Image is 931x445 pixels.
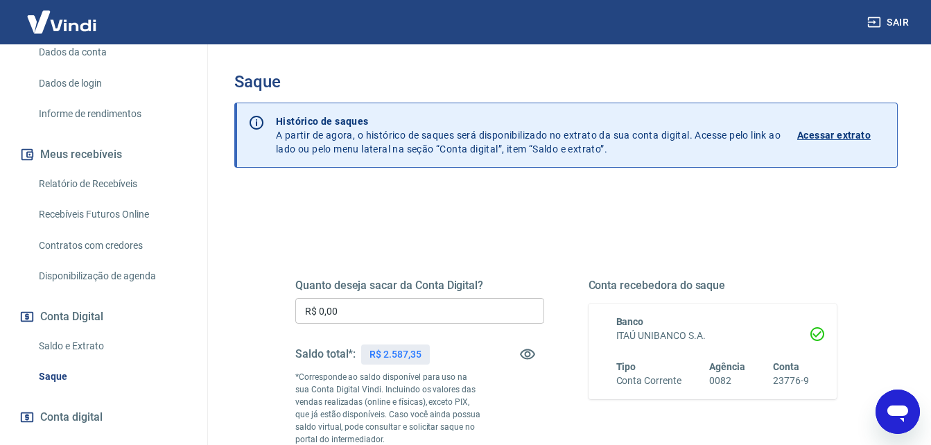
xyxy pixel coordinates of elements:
[616,361,636,372] span: Tipo
[773,361,799,372] span: Conta
[276,114,781,156] p: A partir de agora, o histórico de saques será disponibilizado no extrato da sua conta digital. Ac...
[17,402,191,433] a: Conta digital
[33,332,191,360] a: Saldo e Extrato
[33,38,191,67] a: Dados da conta
[295,279,544,293] h5: Quanto deseja sacar da Conta Digital?
[709,361,745,372] span: Agência
[369,347,421,362] p: R$ 2.587,35
[616,329,810,343] h6: ITAÚ UNIBANCO S.A.
[33,100,191,128] a: Informe de rendimentos
[33,363,191,391] a: Saque
[40,408,103,427] span: Conta digital
[234,72,898,91] h3: Saque
[864,10,914,35] button: Sair
[797,128,871,142] p: Acessar extrato
[33,200,191,229] a: Recebíveis Futuros Online
[33,69,191,98] a: Dados de login
[589,279,837,293] h5: Conta recebedora do saque
[616,374,681,388] h6: Conta Corrente
[17,302,191,332] button: Conta Digital
[276,114,781,128] p: Histórico de saques
[17,1,107,43] img: Vindi
[616,316,644,327] span: Banco
[295,347,356,361] h5: Saldo total*:
[876,390,920,434] iframe: Botão para abrir a janela de mensagens
[797,114,886,156] a: Acessar extrato
[33,170,191,198] a: Relatório de Recebíveis
[33,262,191,290] a: Disponibilização de agenda
[709,374,745,388] h6: 0082
[17,139,191,170] button: Meus recebíveis
[773,374,809,388] h6: 23776-9
[33,232,191,260] a: Contratos com credores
